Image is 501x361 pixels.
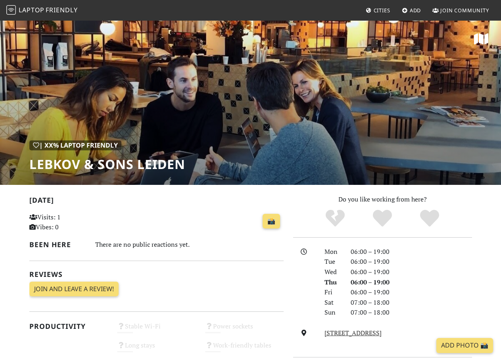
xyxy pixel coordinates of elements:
[29,270,284,278] h2: Reviews
[320,307,346,318] div: Sun
[29,212,108,232] p: Visits: 1 Vibes: 0
[346,247,477,257] div: 06:00 – 19:00
[346,267,477,277] div: 06:00 – 19:00
[95,239,284,250] div: There are no public reactions yet.
[6,4,78,17] a: LaptopFriendly LaptopFriendly
[312,209,359,229] div: No
[29,322,108,330] h2: Productivity
[320,277,346,288] div: Thu
[406,209,453,229] div: Definitely!
[320,287,346,298] div: Fri
[29,157,185,172] h1: Lebkov & Sons Leiden
[46,6,77,14] span: Friendly
[6,5,16,15] img: LaptopFriendly
[112,340,200,359] div: Long stays
[346,277,477,288] div: 06:00 – 19:00
[346,298,477,308] div: 07:00 – 18:00
[293,194,472,205] p: Do you like working from here?
[436,338,493,353] a: Add Photo 📸
[410,7,421,14] span: Add
[29,196,284,207] h2: [DATE]
[320,257,346,267] div: Tue
[320,267,346,277] div: Wed
[29,240,86,249] h2: Been here
[112,321,200,340] div: Stable Wi-Fi
[363,3,394,17] a: Cities
[346,307,477,318] div: 07:00 – 18:00
[429,3,492,17] a: Join Community
[320,298,346,308] div: Sat
[263,214,280,229] a: 📸
[346,287,477,298] div: 06:00 – 19:00
[29,140,121,151] div: | XX% Laptop Friendly
[200,321,288,340] div: Power sockets
[359,209,406,229] div: Yes
[324,328,382,337] a: [STREET_ADDRESS]
[200,340,288,359] div: Work-friendly tables
[320,247,346,257] div: Mon
[440,7,489,14] span: Join Community
[19,6,44,14] span: Laptop
[346,257,477,267] div: 06:00 – 19:00
[374,7,390,14] span: Cities
[29,282,119,297] a: Join and leave a review!
[399,3,424,17] a: Add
